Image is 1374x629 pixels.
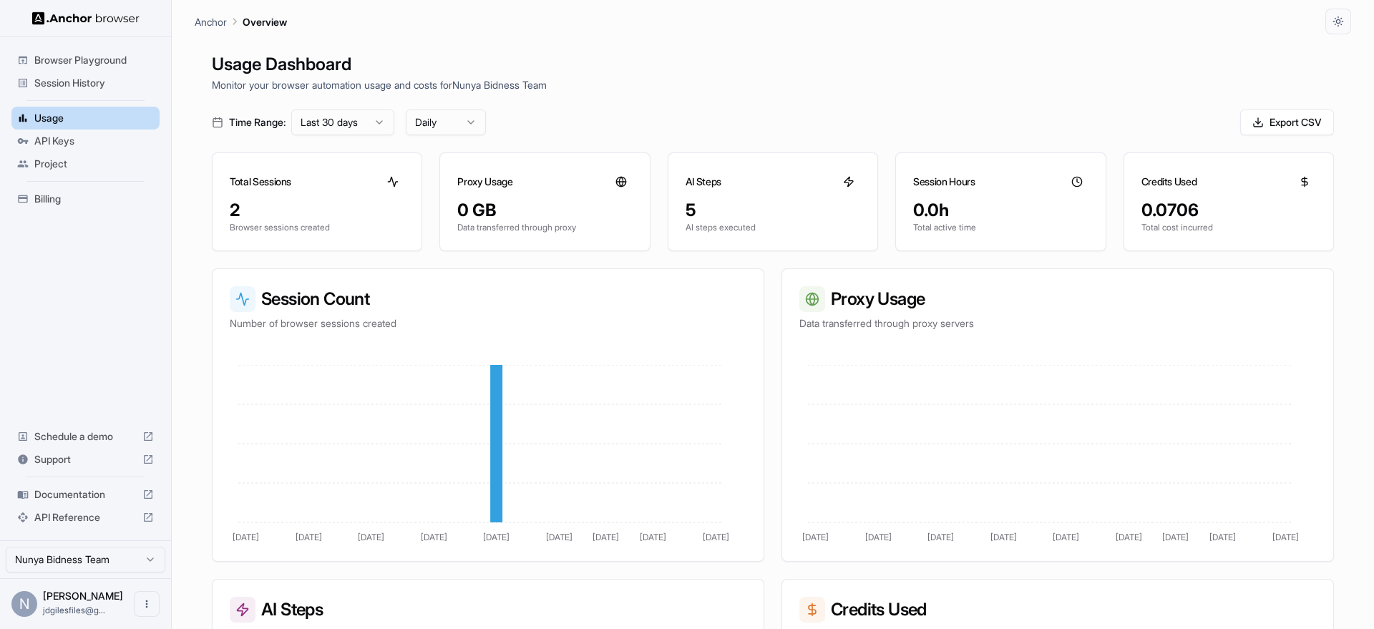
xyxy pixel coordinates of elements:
tspan: [DATE] [927,532,954,542]
p: AI steps executed [686,222,860,233]
h3: Session Count [230,286,746,312]
span: Project [34,157,154,171]
span: Support [34,452,137,467]
h3: Credits Used [1141,175,1197,189]
div: 5 [686,199,860,222]
div: Support [11,448,160,471]
h3: Total Sessions [230,175,291,189]
div: Usage [11,107,160,130]
tspan: [DATE] [421,532,447,542]
tspan: [DATE] [703,532,729,542]
tspan: [DATE] [990,532,1017,542]
p: Overview [243,14,287,29]
div: Session History [11,72,160,94]
div: API Keys [11,130,160,152]
p: Anchor [195,14,227,29]
h3: Credits Used [799,597,1316,623]
button: Open menu [134,591,160,617]
tspan: [DATE] [296,532,322,542]
p: Number of browser sessions created [230,316,746,331]
div: Project [11,152,160,175]
tspan: [DATE] [593,532,619,542]
div: Browser Playground [11,49,160,72]
h3: Session Hours [913,175,975,189]
span: jdgilesfiles@gmail.com [43,605,105,615]
h3: AI Steps [230,597,746,623]
div: N [11,591,37,617]
span: Usage [34,111,154,125]
div: API Reference [11,506,160,529]
button: Export CSV [1240,109,1334,135]
tspan: [DATE] [483,532,510,542]
h3: AI Steps [686,175,721,189]
p: Data transferred through proxy servers [799,316,1316,331]
tspan: [DATE] [1272,532,1299,542]
span: Session History [34,76,154,90]
p: Data transferred through proxy [457,222,632,233]
tspan: [DATE] [233,532,259,542]
div: 0.0706 [1141,199,1316,222]
tspan: [DATE] [802,532,829,542]
tspan: [DATE] [1053,532,1079,542]
div: 0 GB [457,199,632,222]
div: Schedule a demo [11,425,160,448]
span: Nunya Bidness [43,590,123,602]
span: API Reference [34,510,137,525]
div: 2 [230,199,404,222]
img: Anchor Logo [32,11,140,25]
tspan: [DATE] [546,532,572,542]
div: Documentation [11,483,160,506]
span: Documentation [34,487,137,502]
tspan: [DATE] [865,532,892,542]
h3: Proxy Usage [799,286,1316,312]
nav: breadcrumb [195,14,287,29]
h3: Proxy Usage [457,175,512,189]
span: API Keys [34,134,154,148]
p: Monitor your browser automation usage and costs for Nunya Bidness Team [212,77,1334,92]
span: Billing [34,192,154,206]
div: 0.0h [913,199,1088,222]
tspan: [DATE] [358,532,384,542]
h1: Usage Dashboard [212,52,1334,77]
span: Schedule a demo [34,429,137,444]
tspan: [DATE] [1116,532,1142,542]
span: Browser Playground [34,53,154,67]
span: Time Range: [229,115,286,130]
p: Total active time [913,222,1088,233]
p: Browser sessions created [230,222,404,233]
tspan: [DATE] [640,532,666,542]
p: Total cost incurred [1141,222,1316,233]
div: Billing [11,187,160,210]
tspan: [DATE] [1162,532,1189,542]
tspan: [DATE] [1209,532,1236,542]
